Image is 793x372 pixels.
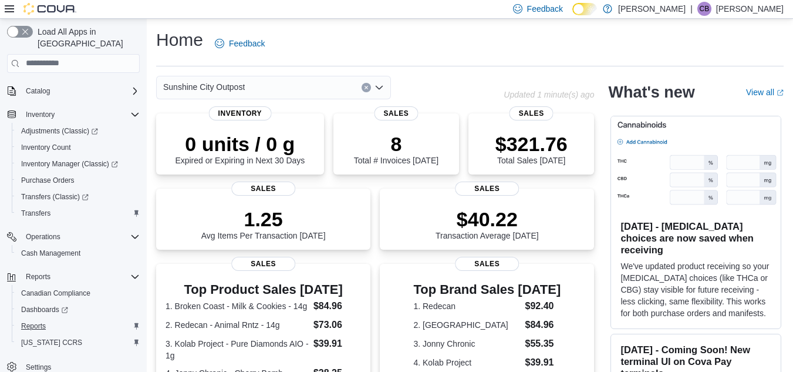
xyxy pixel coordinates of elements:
[618,2,686,16] p: [PERSON_NAME]
[525,318,561,332] dd: $84.96
[413,300,520,312] dt: 1. Redecan
[21,108,140,122] span: Inventory
[455,182,519,196] span: Sales
[620,260,771,319] p: We've updated product receiving so your [MEDICAL_DATA] choices (like THCa or CBG) stay visible fo...
[16,157,123,171] a: Inventory Manager (Classic)
[525,337,561,351] dd: $55.35
[354,132,438,165] div: Total # Invoices [DATE]
[201,207,326,240] div: Avg Items Per Transaction [DATE]
[21,176,75,185] span: Purchase Orders
[21,321,46,331] span: Reports
[21,338,82,347] span: [US_STATE] CCRS
[525,299,561,313] dd: $92.40
[12,139,144,156] button: Inventory Count
[374,106,418,120] span: Sales
[231,182,296,196] span: Sales
[16,124,103,138] a: Adjustments (Classic)
[16,319,140,333] span: Reports
[26,86,50,96] span: Catalog
[21,289,90,298] span: Canadian Compliance
[210,32,269,55] a: Feedback
[163,80,245,94] span: Sunshine City Outpost
[21,209,50,218] span: Transfers
[16,124,140,138] span: Adjustments (Classic)
[231,257,296,271] span: Sales
[33,26,140,49] span: Load All Apps in [GEOGRAPHIC_DATA]
[16,206,140,220] span: Transfers
[16,190,140,204] span: Transfers (Classic)
[16,336,87,350] a: [US_STATE] CCRS
[166,300,309,312] dt: 1. Broken Coast - Milk & Cookies - 14g
[21,270,140,284] span: Reports
[16,173,79,187] a: Purchase Orders
[16,173,140,187] span: Purchase Orders
[413,319,520,331] dt: 2. [GEOGRAPHIC_DATA]
[374,83,384,92] button: Open list of options
[313,318,361,332] dd: $73.06
[21,159,118,169] span: Inventory Manager (Classic)
[2,106,144,123] button: Inventory
[21,126,98,136] span: Adjustments (Classic)
[777,89,784,96] svg: External link
[12,245,144,262] button: Cash Management
[690,2,693,16] p: |
[495,132,568,165] div: Total Sales [DATE]
[16,303,140,317] span: Dashboards
[166,319,309,331] dt: 2. Redecan - Animal Rntz - 14g
[12,334,144,351] button: [US_STATE] CCRS
[12,172,144,189] button: Purchase Orders
[746,88,784,97] a: View allExternal link
[16,246,140,260] span: Cash Management
[455,257,519,271] span: Sales
[21,143,71,152] span: Inventory Count
[16,303,73,317] a: Dashboards
[504,90,594,99] p: Updated 1 minute(s) ago
[16,190,93,204] a: Transfers (Classic)
[21,108,59,122] button: Inventory
[12,156,144,172] a: Inventory Manager (Classic)
[23,3,76,15] img: Cova
[16,246,85,260] a: Cash Management
[525,356,561,370] dd: $39.91
[21,84,140,98] span: Catalog
[175,132,305,156] p: 0 units / 0 g
[2,269,144,285] button: Reports
[527,3,563,15] span: Feedback
[175,132,305,165] div: Expired or Expiring in Next 30 Days
[21,84,55,98] button: Catalog
[12,205,144,222] button: Transfers
[413,283,561,297] h3: Top Brand Sales [DATE]
[16,140,76,155] a: Inventory Count
[495,132,568,156] p: $321.76
[620,220,771,256] h3: [DATE] - [MEDICAL_DATA] choices are now saved when receiving
[572,3,597,15] input: Dark Mode
[21,270,55,284] button: Reports
[608,83,694,102] h2: What's new
[354,132,438,156] p: 8
[26,363,51,372] span: Settings
[413,357,520,368] dt: 4. Kolab Project
[26,272,50,281] span: Reports
[26,232,60,242] span: Operations
[21,249,80,258] span: Cash Management
[12,285,144,301] button: Canadian Compliance
[209,106,272,120] span: Inventory
[166,338,309,361] dt: 3. Kolab Project - Pure Diamonds AIO - 1g
[166,283,361,297] h3: Top Product Sales [DATE]
[313,337,361,351] dd: $39.91
[12,318,144,334] button: Reports
[12,123,144,139] a: Adjustments (Classic)
[16,319,50,333] a: Reports
[16,140,140,155] span: Inventory Count
[229,38,265,49] span: Feedback
[16,286,140,300] span: Canadian Compliance
[362,83,371,92] button: Clear input
[436,207,539,231] p: $40.22
[201,207,326,231] p: 1.25
[697,2,711,16] div: Casey Bennett
[21,305,68,314] span: Dashboards
[700,2,710,16] span: CB
[16,336,140,350] span: Washington CCRS
[413,338,520,350] dt: 3. Jonny Chronic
